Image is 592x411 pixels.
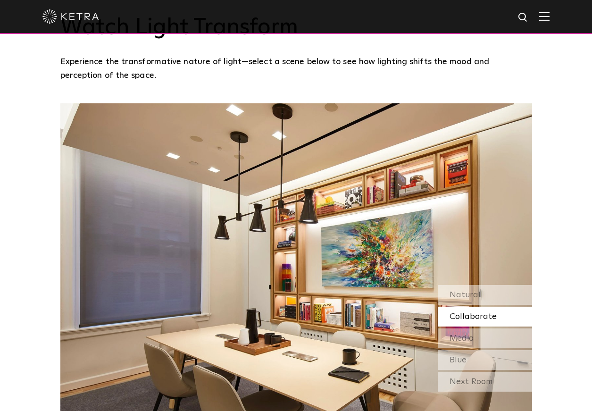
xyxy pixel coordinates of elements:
p: Experience the transformative nature of light—select a scene below to see how lighting shifts the... [60,55,527,82]
div: Next Room [438,372,532,392]
span: Media [450,334,474,343]
span: Natural [450,291,481,299]
span: Blue [450,356,467,364]
span: Collaborate [450,312,497,321]
img: ketra-logo-2019-white [42,9,99,24]
img: search icon [517,12,529,24]
img: Hamburger%20Nav.svg [539,12,550,21]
